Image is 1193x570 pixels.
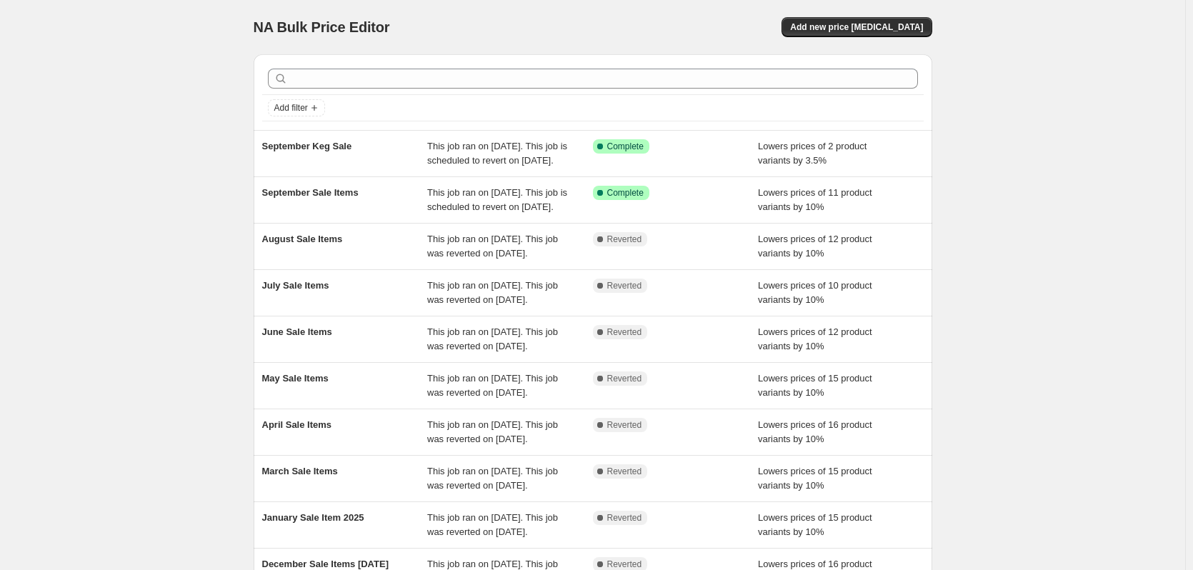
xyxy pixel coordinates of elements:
[262,419,332,430] span: April Sale Items
[607,373,642,384] span: Reverted
[607,326,642,338] span: Reverted
[758,419,872,444] span: Lowers prices of 16 product variants by 10%
[607,512,642,524] span: Reverted
[274,102,308,114] span: Add filter
[427,512,558,537] span: This job ran on [DATE]. This job was reverted on [DATE].
[427,373,558,398] span: This job ran on [DATE]. This job was reverted on [DATE].
[262,512,364,523] span: January Sale Item 2025
[262,326,332,337] span: June Sale Items
[758,326,872,351] span: Lowers prices of 12 product variants by 10%
[607,559,642,570] span: Reverted
[262,373,329,384] span: May Sale Items
[427,419,558,444] span: This job ran on [DATE]. This job was reverted on [DATE].
[607,234,642,245] span: Reverted
[758,373,872,398] span: Lowers prices of 15 product variants by 10%
[262,559,389,569] span: December Sale Items [DATE]
[427,187,567,212] span: This job ran on [DATE]. This job is scheduled to revert on [DATE].
[262,187,359,198] span: September Sale Items
[758,512,872,537] span: Lowers prices of 15 product variants by 10%
[607,419,642,431] span: Reverted
[607,187,644,199] span: Complete
[782,17,932,37] button: Add new price [MEDICAL_DATA]
[427,280,558,305] span: This job ran on [DATE]. This job was reverted on [DATE].
[758,141,867,166] span: Lowers prices of 2 product variants by 3.5%
[427,326,558,351] span: This job ran on [DATE]. This job was reverted on [DATE].
[758,234,872,259] span: Lowers prices of 12 product variants by 10%
[607,141,644,152] span: Complete
[427,466,558,491] span: This job ran on [DATE]. This job was reverted on [DATE].
[607,466,642,477] span: Reverted
[790,21,923,33] span: Add new price [MEDICAL_DATA]
[262,280,329,291] span: July Sale Items
[427,141,567,166] span: This job ran on [DATE]. This job is scheduled to revert on [DATE].
[607,280,642,291] span: Reverted
[758,280,872,305] span: Lowers prices of 10 product variants by 10%
[254,19,390,35] span: NA Bulk Price Editor
[758,187,872,212] span: Lowers prices of 11 product variants by 10%
[262,234,343,244] span: August Sale Items
[262,466,338,476] span: March Sale Items
[758,466,872,491] span: Lowers prices of 15 product variants by 10%
[262,141,352,151] span: September Keg Sale
[427,234,558,259] span: This job ran on [DATE]. This job was reverted on [DATE].
[268,99,325,116] button: Add filter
